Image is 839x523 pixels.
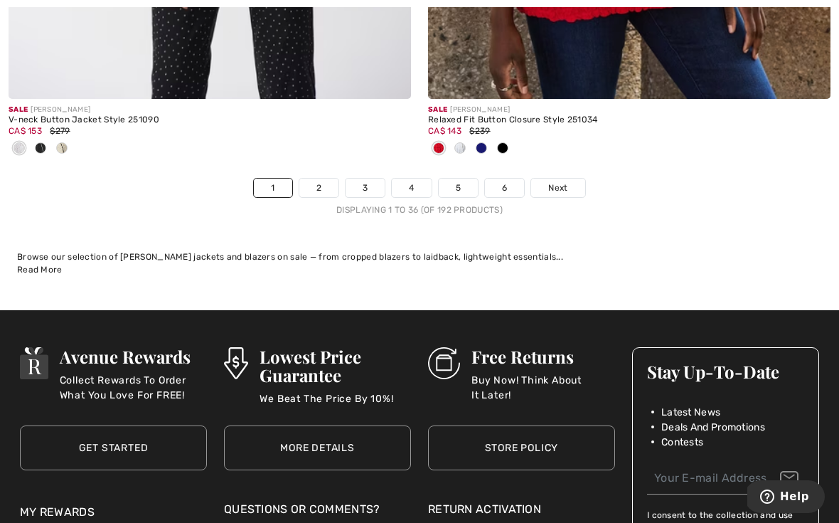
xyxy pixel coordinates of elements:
[260,391,411,420] p: We Beat The Price By 10%!
[428,347,460,379] img: Free Returns
[471,373,615,401] p: Buy Now! Think About It Later!
[439,179,478,197] a: 5
[647,463,804,495] input: Your E-mail Address
[428,115,830,125] div: Relaxed Fit Button Closure Style 251034
[224,426,411,470] a: More Details
[647,362,804,381] h3: Stay Up-To-Date
[428,105,830,115] div: [PERSON_NAME]
[346,179,385,197] a: 3
[17,265,63,275] span: Read More
[428,426,615,470] a: Store Policy
[60,347,207,366] h3: Avenue Rewards
[20,347,48,379] img: Avenue Rewards
[30,137,51,161] div: Black/White
[531,179,584,197] a: Next
[224,347,248,379] img: Lowest Price Guarantee
[20,426,207,470] a: Get Started
[428,105,447,114] span: Sale
[661,435,703,450] span: Contests
[9,105,411,115] div: [PERSON_NAME]
[392,179,431,197] a: 4
[60,373,207,401] p: Collect Rewards To Order What You Love For FREE!
[471,137,492,161] div: Midnight Blue
[492,137,513,161] div: Black
[428,126,461,136] span: CA$ 143
[9,105,28,114] span: Sale
[50,126,70,136] span: $279
[747,480,825,516] iframe: Opens a widget where you can find more information
[20,505,95,519] a: My Rewards
[661,405,720,420] span: Latest News
[469,126,490,136] span: $239
[299,179,338,197] a: 2
[9,115,411,125] div: V-neck Button Jacket Style 251090
[661,420,765,435] span: Deals And Promotions
[485,179,524,197] a: 6
[449,137,471,161] div: Vanilla 30
[428,137,449,161] div: Radiant red
[428,501,615,518] a: Return Activation
[51,137,73,161] div: Moonstone/black
[260,347,411,384] h3: Lowest Price Guarantee
[548,181,567,194] span: Next
[9,126,42,136] span: CA$ 153
[17,250,822,263] div: Browse our selection of [PERSON_NAME] jackets and blazers on sale — from cropped blazers to laidb...
[254,179,292,197] a: 1
[471,347,615,366] h3: Free Returns
[9,137,30,161] div: White/Black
